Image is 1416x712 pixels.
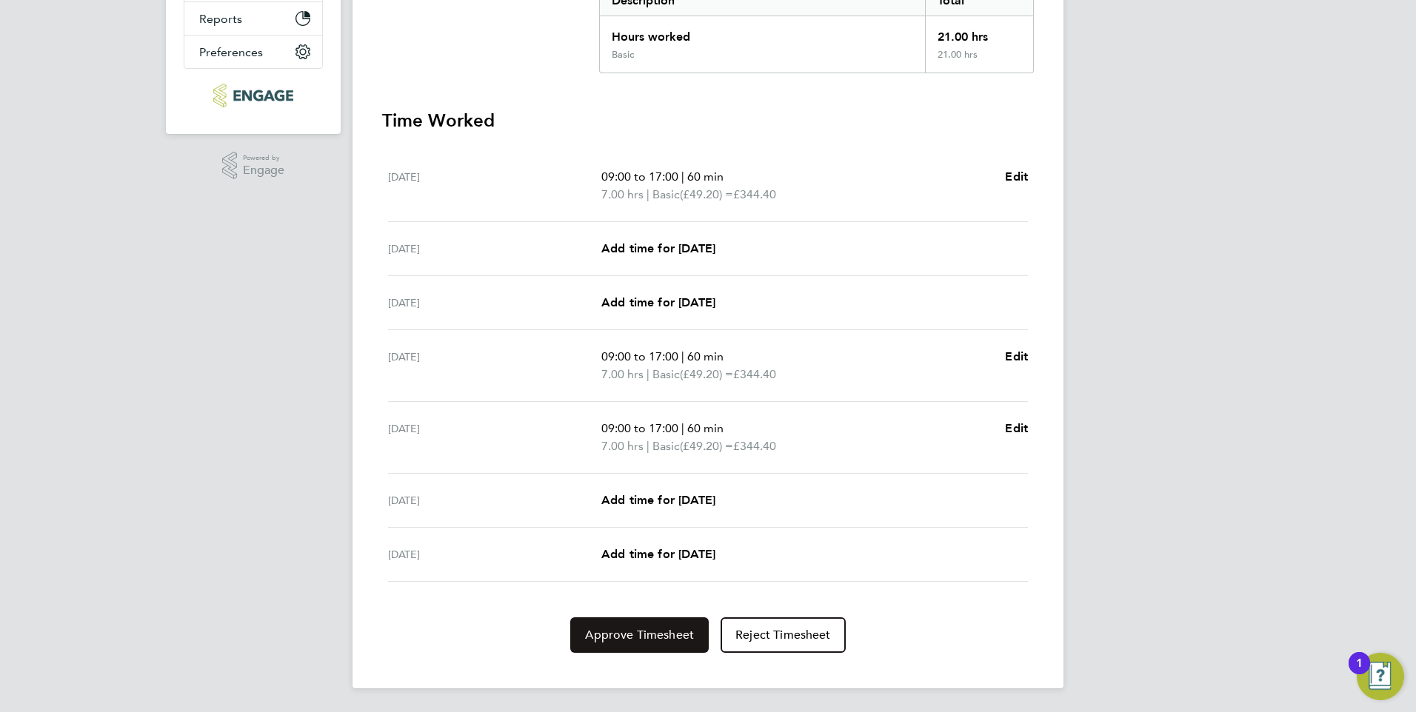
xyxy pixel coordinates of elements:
[680,439,733,453] span: (£49.20) =
[733,367,776,381] span: £344.40
[601,491,715,509] a: Add time for [DATE]
[681,169,684,184] span: |
[925,16,1033,49] div: 21.00 hrs
[1005,168,1028,186] a: Edit
[733,187,776,201] span: £344.40
[213,84,293,107] img: ncclondon-logo-retina.png
[243,164,284,177] span: Engage
[687,349,724,363] span: 60 min
[1356,663,1363,682] div: 1
[184,84,323,107] a: Go to home page
[1357,653,1404,700] button: Open Resource Center, 1 new notification
[601,493,715,507] span: Add time for [DATE]
[601,240,715,258] a: Add time for [DATE]
[681,349,684,363] span: |
[601,349,678,363] span: 09:00 to 17:00
[733,439,776,453] span: £344.40
[184,2,322,35] button: Reports
[1005,420,1028,437] a: Edit
[1005,349,1028,363] span: Edit
[382,109,1034,132] h3: Time Worked
[601,294,715,312] a: Add time for [DATE]
[388,348,601,383] div: [DATE]
[647,439,649,453] span: |
[570,617,709,653] button: Approve Timesheet
[601,367,644,381] span: 7.00 hrs
[222,152,285,180] a: Powered byEngage
[687,169,724,184] span: 60 min
[388,168,601,204] div: [DATE]
[601,169,678,184] span: 09:00 to 17:00
[652,437,680,455] span: Basic
[601,241,715,255] span: Add time for [DATE]
[388,420,601,455] div: [DATE]
[601,187,644,201] span: 7.00 hrs
[601,295,715,309] span: Add time for [DATE]
[184,36,322,68] button: Preferences
[647,367,649,381] span: |
[925,49,1033,73] div: 21.00 hrs
[1005,169,1028,184] span: Edit
[601,545,715,563] a: Add time for [DATE]
[388,240,601,258] div: [DATE]
[601,547,715,561] span: Add time for [DATE]
[652,366,680,383] span: Basic
[735,628,831,642] span: Reject Timesheet
[601,421,678,435] span: 09:00 to 17:00
[1005,348,1028,366] a: Edit
[199,12,242,26] span: Reports
[647,187,649,201] span: |
[388,491,601,509] div: [DATE]
[680,187,733,201] span: (£49.20) =
[612,49,634,61] div: Basic
[680,367,733,381] span: (£49.20) =
[681,421,684,435] span: |
[687,421,724,435] span: 60 min
[601,439,644,453] span: 7.00 hrs
[721,617,846,653] button: Reject Timesheet
[199,45,263,59] span: Preferences
[243,152,284,164] span: Powered by
[1005,421,1028,435] span: Edit
[600,16,925,49] div: Hours worked
[585,628,694,642] span: Approve Timesheet
[652,186,680,204] span: Basic
[388,294,601,312] div: [DATE]
[388,545,601,563] div: [DATE]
